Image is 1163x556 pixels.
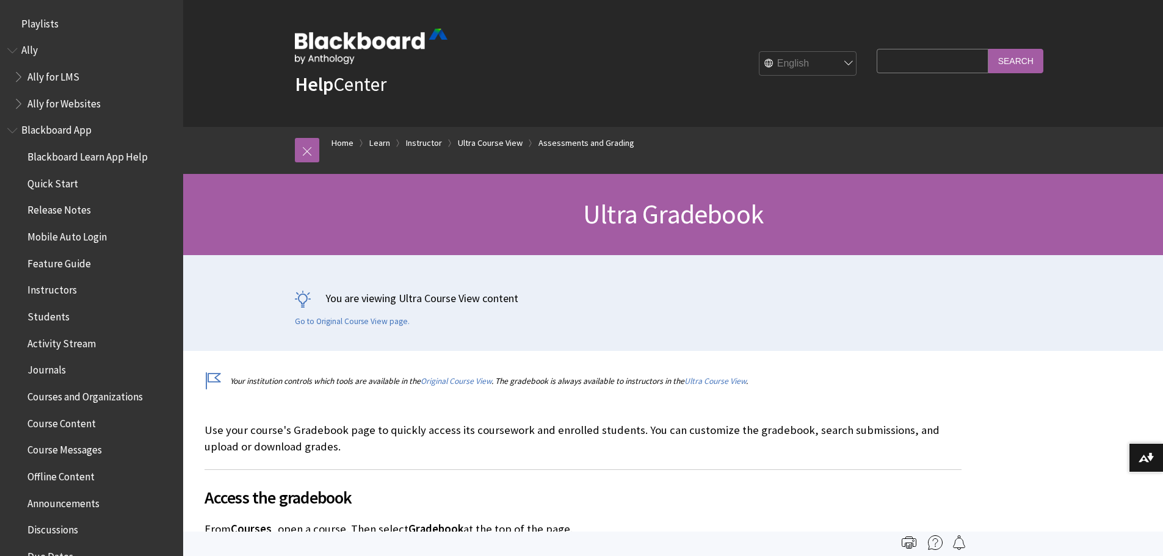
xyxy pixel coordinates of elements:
[27,440,102,457] span: Course Messages
[27,333,96,350] span: Activity Stream
[7,40,176,114] nav: Book outline for Anthology Ally Help
[27,519,78,536] span: Discussions
[27,360,66,377] span: Journals
[295,29,447,64] img: Blackboard by Anthology
[408,522,463,536] span: Gradebook
[928,535,943,550] img: More help
[27,253,91,270] span: Feature Guide
[205,375,962,387] p: Your institution controls which tools are available in the . The gradebook is always available to...
[759,52,857,76] select: Site Language Selector
[583,197,763,231] span: Ultra Gradebook
[27,306,70,323] span: Students
[684,376,746,386] a: Ultra Course View
[295,316,410,327] a: Go to Original Course View page.
[295,72,386,96] a: HelpCenter
[27,493,100,510] span: Announcements
[332,135,353,151] a: Home
[27,386,143,403] span: Courses and Organizations
[205,485,962,510] span: Access the gradebook
[27,67,79,83] span: Ally for LMS
[538,135,634,151] a: Assessments and Grading
[295,72,333,96] strong: Help
[27,200,91,217] span: Release Notes
[406,135,442,151] a: Instructor
[205,422,962,454] p: Use your course's Gradebook page to quickly access its coursework and enrolled students. You can ...
[231,522,272,536] span: Courses
[295,291,1052,306] p: You are viewing Ultra Course View content
[21,13,59,30] span: Playlists
[27,466,95,483] span: Offline Content
[27,93,101,110] span: Ally for Websites
[27,146,148,163] span: Blackboard Learn App Help
[21,120,92,137] span: Blackboard App
[421,376,491,386] a: Original Course View
[458,135,523,151] a: Ultra Course View
[205,521,962,537] p: From , open a course. Then select at the top of the page.
[27,173,78,190] span: Quick Start
[27,280,77,297] span: Instructors
[27,413,96,430] span: Course Content
[952,535,966,550] img: Follow this page
[902,535,916,550] img: Print
[369,135,390,151] a: Learn
[21,40,38,57] span: Ally
[27,226,107,243] span: Mobile Auto Login
[988,49,1043,73] input: Search
[7,13,176,34] nav: Book outline for Playlists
